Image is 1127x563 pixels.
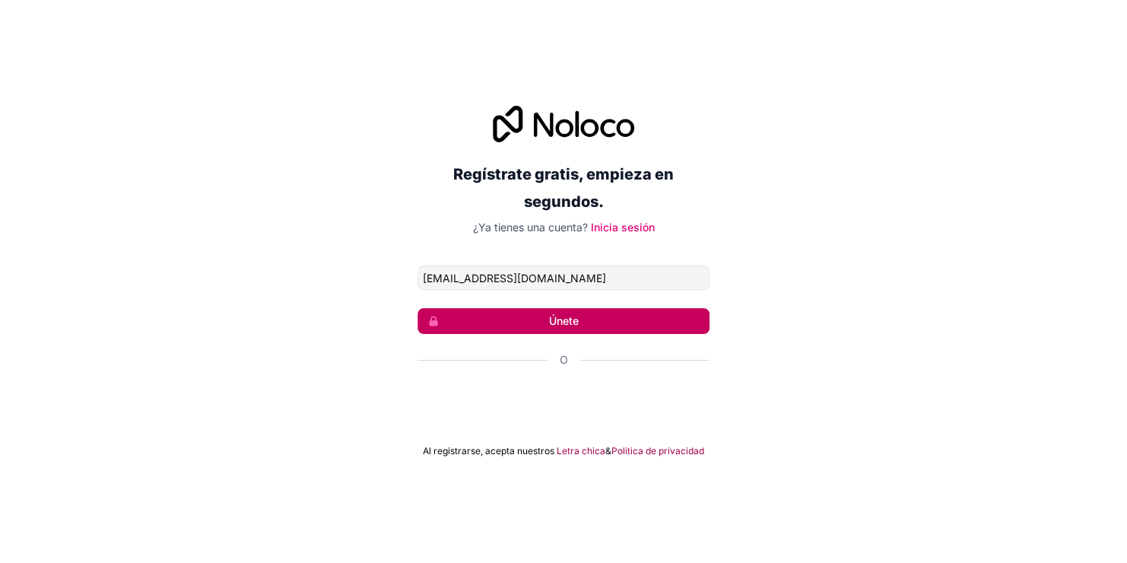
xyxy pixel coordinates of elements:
[557,445,605,457] a: Letra chica
[611,445,704,457] a: Política de privacidad
[560,352,568,367] span: O
[423,445,554,457] span: Al registrarse, acepta nuestros
[473,221,588,234] span: ¿Ya tienes una cuenta?
[417,266,710,290] input: Dirección de correo electrónico
[591,221,655,234] a: Inicia sesión
[410,384,717,418] iframe: Botón Iniciar sesión con Google
[549,313,579,329] font: Únete
[605,445,611,457] span: &
[417,161,710,215] h2: Regístrate gratis, empieza en segundos.
[417,308,710,334] button: Únete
